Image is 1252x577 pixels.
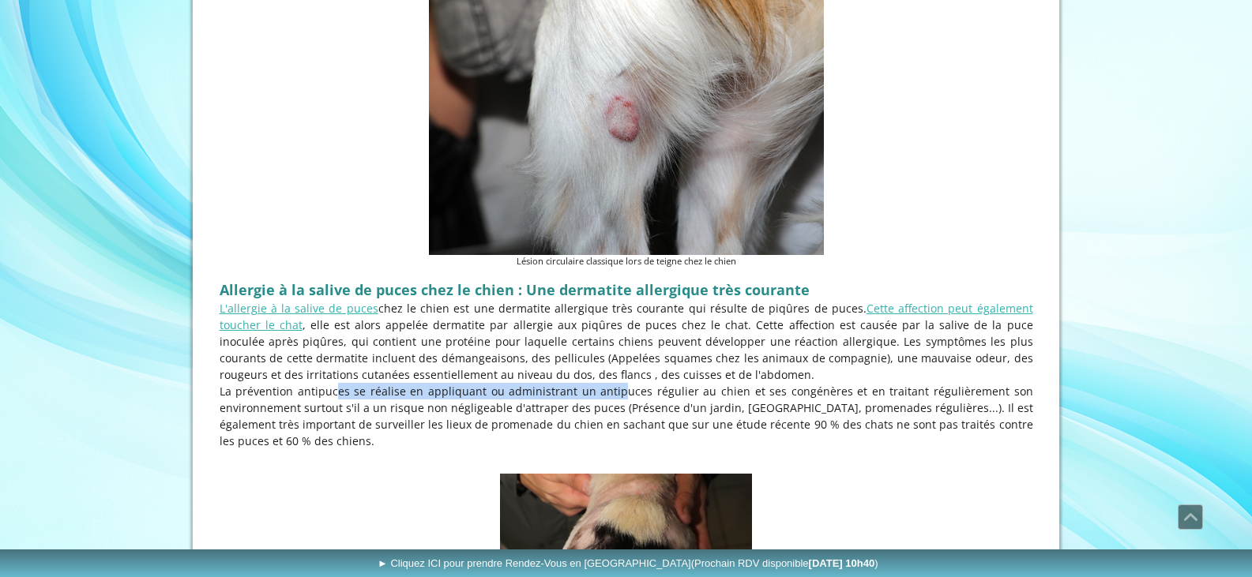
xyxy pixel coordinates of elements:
[220,280,810,299] strong: Allergie à la salive de puces chez le chien : Une dermatite allergique très courante
[220,301,1033,332] a: Cette affection peut également toucher le chat
[220,301,378,316] a: L'allergie à la salive de puces
[220,383,1033,449] p: La prévention antipuces se réalise en appliquant ou administrant un antipuces régulier au chien e...
[378,557,878,569] span: ► Cliquez ICI pour prendre Rendez-Vous en [GEOGRAPHIC_DATA]
[691,557,878,569] span: (Prochain RDV disponible )
[1179,505,1202,529] span: Défiler vers le haut
[220,300,1033,383] p: chez le chien est une dermatite allergique très courante qui résulte de piqûres de puces. , elle ...
[429,255,824,268] figcaption: Lésion circulaire classique lors de teigne chez le chien
[809,557,875,569] b: [DATE] 10h40
[1178,504,1203,530] a: Défiler vers le haut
